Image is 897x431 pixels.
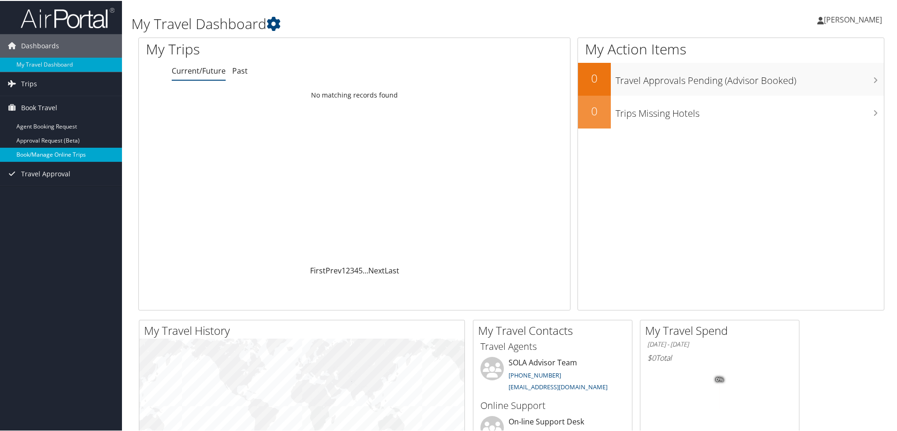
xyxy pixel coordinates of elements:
[358,265,363,275] a: 5
[385,265,399,275] a: Last
[131,13,638,33] h1: My Travel Dashboard
[326,265,342,275] a: Prev
[21,33,59,57] span: Dashboards
[480,339,625,352] h3: Travel Agents
[616,68,884,86] h3: Travel Approvals Pending (Advisor Booked)
[354,265,358,275] a: 4
[480,398,625,411] h3: Online Support
[647,352,656,362] span: $0
[647,339,792,348] h6: [DATE] - [DATE]
[716,376,723,382] tspan: 0%
[509,370,561,378] a: [PHONE_NUMBER]
[146,38,383,58] h1: My Trips
[21,71,37,95] span: Trips
[578,38,884,58] h1: My Action Items
[21,6,114,28] img: airportal-logo.png
[21,161,70,185] span: Travel Approval
[578,95,884,128] a: 0Trips Missing Hotels
[578,102,611,118] h2: 0
[144,322,464,338] h2: My Travel History
[509,382,608,390] a: [EMAIL_ADDRESS][DOMAIN_NAME]
[172,65,226,75] a: Current/Future
[310,265,326,275] a: First
[817,5,891,33] a: [PERSON_NAME]
[478,322,632,338] h2: My Travel Contacts
[363,265,368,275] span: …
[139,86,570,103] td: No matching records found
[645,322,799,338] h2: My Travel Spend
[616,101,884,119] h3: Trips Missing Hotels
[21,95,57,119] span: Book Travel
[368,265,385,275] a: Next
[578,69,611,85] h2: 0
[232,65,248,75] a: Past
[647,352,792,362] h6: Total
[824,14,882,24] span: [PERSON_NAME]
[578,62,884,95] a: 0Travel Approvals Pending (Advisor Booked)
[342,265,346,275] a: 1
[350,265,354,275] a: 3
[476,356,630,394] li: SOLA Advisor Team
[346,265,350,275] a: 2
